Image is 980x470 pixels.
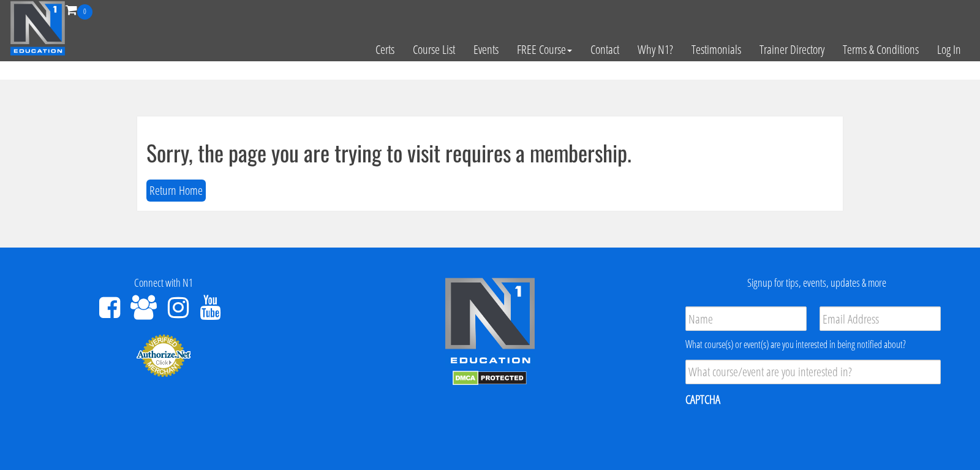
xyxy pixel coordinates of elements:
a: Certs [366,20,404,80]
img: DMCA.com Protection Status [453,371,527,385]
a: Why N1? [628,20,682,80]
a: Terms & Conditions [834,20,928,80]
label: CAPTCHA [685,392,720,407]
a: Log In [928,20,970,80]
img: n1-edu-logo [444,277,536,368]
a: 0 [66,1,92,18]
h4: Connect with N1 [9,277,317,289]
input: Email Address [820,306,941,331]
img: Authorize.Net Merchant - Click to Verify [136,333,191,377]
a: FREE Course [508,20,581,80]
h1: Sorry, the page you are trying to visit requires a membership. [146,140,834,165]
input: What course/event are you interested in? [685,360,941,384]
a: Contact [581,20,628,80]
img: n1-education [10,1,66,56]
a: Course List [404,20,464,80]
a: Events [464,20,508,80]
h4: Signup for tips, events, updates & more [663,277,971,289]
iframe: reCAPTCHA [685,415,872,463]
button: Return Home [146,180,206,202]
span: 0 [77,4,92,20]
div: What course(s) or event(s) are you interested in being notified about? [685,337,941,352]
a: Trainer Directory [750,20,834,80]
a: Testimonials [682,20,750,80]
input: Name [685,306,807,331]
